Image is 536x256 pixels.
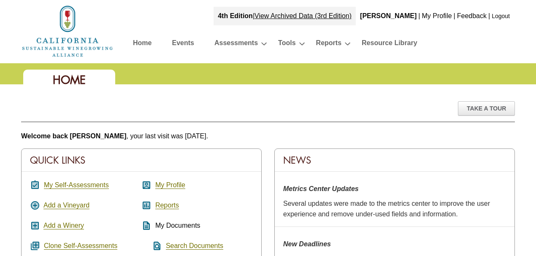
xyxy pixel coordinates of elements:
[254,12,352,19] a: View Archived Data (3rd Edition)
[172,37,194,52] a: Events
[44,181,109,189] a: My Self-Assessments
[21,27,114,34] a: Home
[457,12,487,19] a: Feedback
[43,222,84,229] a: Add a Winery
[30,200,40,210] i: add_circle
[21,4,114,58] img: logo_cswa2x.png
[30,241,40,251] i: queue
[21,132,127,140] b: Welcome back [PERSON_NAME]
[492,13,510,19] a: Logout
[316,37,341,52] a: Reports
[21,131,515,142] p: , your last visit was [DATE].
[133,37,152,52] a: Home
[283,240,331,248] strong: New Deadlines
[218,12,253,19] strong: 4th Edition
[417,7,421,25] div: |
[487,7,491,25] div: |
[360,12,417,19] b: [PERSON_NAME]
[43,202,89,209] a: Add a Vineyard
[141,180,152,190] i: account_box
[155,202,179,209] a: Reports
[141,200,152,210] i: assessment
[44,242,117,250] a: Clone Self-Assessments
[141,241,162,251] i: find_in_page
[283,185,359,192] strong: Metrics Center Updates
[166,242,223,250] a: Search Documents
[155,181,185,189] a: My Profile
[53,73,86,87] span: Home
[275,149,514,172] div: News
[278,37,295,52] a: Tools
[453,7,456,25] div: |
[30,180,40,190] i: assignment_turned_in
[214,7,356,25] div: |
[30,221,40,231] i: add_box
[422,12,452,19] a: My Profile
[214,37,258,52] a: Assessments
[22,149,261,172] div: Quick Links
[362,37,417,52] a: Resource Library
[141,221,152,231] i: description
[155,222,200,229] span: My Documents
[283,200,490,218] span: Several updates were made to the metrics center to improve the user experience and remove under-u...
[458,101,515,116] div: Take A Tour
